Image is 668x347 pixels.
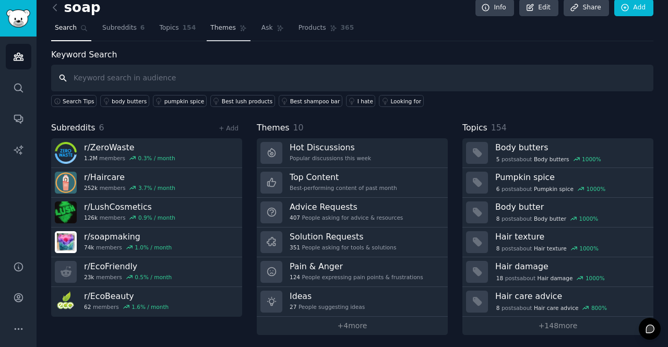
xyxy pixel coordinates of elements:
a: Ask [258,20,288,41]
img: GummySearch logo [6,9,30,28]
span: Themes [210,23,236,33]
span: 252k [84,184,98,192]
div: Best lush products [222,98,272,105]
div: post s about [495,214,599,223]
div: People asking for tools & solutions [290,244,396,251]
div: Best shampoo bar [290,98,340,105]
h3: r/ EcoFriendly [84,261,172,272]
div: 1000 % [582,155,601,163]
span: 8 [496,215,500,222]
a: body butters [100,95,149,107]
span: 351 [290,244,300,251]
h3: Top Content [290,172,397,183]
a: Hair texture8postsaboutHair texture1000% [462,228,653,257]
a: r/soapmaking74kmembers1.0% / month [51,228,242,257]
div: 3.7 % / month [138,184,175,192]
div: post s about [495,184,606,194]
img: LushCosmetics [55,201,77,223]
div: 0.3 % / month [138,154,175,162]
a: +148more [462,317,653,335]
h3: r/ ZeroWaste [84,142,175,153]
span: Subreddits [102,23,137,33]
span: 8 [496,304,500,312]
div: People asking for advice & resources [290,214,403,221]
a: r/Haircare252kmembers3.7% / month [51,168,242,198]
button: Search Tips [51,95,97,107]
div: Popular discussions this week [290,154,371,162]
span: Ask [261,23,273,33]
span: 10 [293,123,304,133]
div: 1000 % [586,185,605,193]
a: Top ContentBest-performing content of past month [257,168,448,198]
a: Hot DiscussionsPopular discussions this week [257,138,448,168]
a: Hair damage18postsaboutHair damage1000% [462,257,653,287]
a: Hair care advice8postsaboutHair care advice800% [462,287,653,317]
div: members [84,154,175,162]
span: Search [55,23,77,33]
a: Body butters5postsaboutBody butters1000% [462,138,653,168]
div: post s about [495,154,602,164]
a: Products365 [295,20,357,41]
h3: Ideas [290,291,365,302]
a: Search [51,20,91,41]
h3: Body butters [495,142,646,153]
div: members [84,244,172,251]
div: I hate [357,98,373,105]
span: Topics [159,23,178,33]
h3: r/ soapmaking [84,231,172,242]
a: Themes [207,20,250,41]
span: 154 [491,123,507,133]
a: Topics154 [156,20,199,41]
a: Solution Requests351People asking for tools & solutions [257,228,448,257]
span: Hair texture [534,245,567,252]
div: members [84,273,172,281]
img: ZeroWaste [55,142,77,164]
h3: Advice Requests [290,201,403,212]
div: post s about [495,244,600,253]
span: 18 [496,274,503,282]
h3: Pain & Anger [290,261,423,272]
label: Keyword Search [51,50,117,59]
span: Products [299,23,326,33]
div: 1.6 % / month [132,303,169,310]
div: post s about [495,273,605,283]
a: +4more [257,317,448,335]
span: Hair care advice [534,304,578,312]
div: body butters [112,98,147,105]
h3: r/ LushCosmetics [84,201,175,212]
span: Body butter [534,215,566,222]
h3: Hair damage [495,261,646,272]
div: members [84,184,175,192]
h3: Hair care advice [495,291,646,302]
div: Best-performing content of past month [290,184,397,192]
span: 6 [140,23,145,33]
div: 0.9 % / month [138,214,175,221]
div: People suggesting ideas [290,303,365,310]
a: pumpkin spice [153,95,207,107]
div: members [84,303,169,310]
h3: r/ Haircare [84,172,175,183]
span: 27 [290,303,296,310]
div: 800 % [591,304,607,312]
a: r/EcoFriendly23kmembers0.5% / month [51,257,242,287]
a: Pumpkin spice6postsaboutPumpkin spice1000% [462,168,653,198]
a: Advice Requests407People asking for advice & resources [257,198,448,228]
div: Looking for [390,98,421,105]
div: 1.0 % / month [135,244,172,251]
span: 23k [84,273,94,281]
div: 1000 % [579,215,599,222]
span: 62 [84,303,91,310]
span: 1.2M [84,154,98,162]
span: Topics [462,122,487,135]
span: Themes [257,122,290,135]
span: 6 [99,123,104,133]
span: Hair damage [538,274,573,282]
a: r/LushCosmetics126kmembers0.9% / month [51,198,242,228]
a: Best shampoo bar [279,95,342,107]
a: Best lush products [210,95,275,107]
h3: Pumpkin spice [495,172,646,183]
span: Pumpkin spice [534,185,574,193]
h3: Body butter [495,201,646,212]
a: + Add [219,125,238,132]
div: 0.5 % / month [135,273,172,281]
